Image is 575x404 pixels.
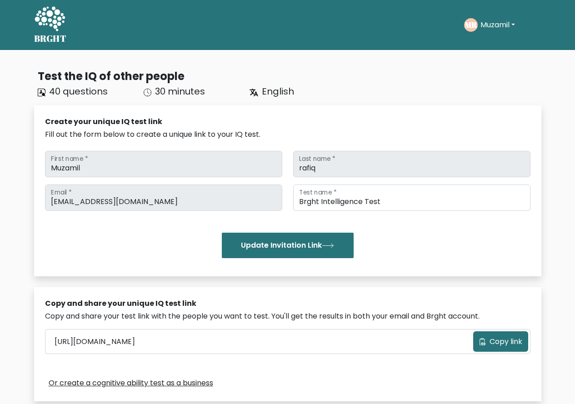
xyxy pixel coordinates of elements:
div: Copy and share your test link with the people you want to test. You'll get the results in both yo... [45,311,530,322]
div: Test the IQ of other people [38,68,541,85]
span: 40 questions [49,85,108,98]
div: Create your unique IQ test link [45,116,530,127]
a: BRGHT [34,4,67,46]
input: Test name [293,185,530,211]
span: 30 minutes [155,85,205,98]
span: English [262,85,294,98]
button: Update Invitation Link [222,233,354,258]
h5: BRGHT [34,33,67,44]
button: Muzamil [478,19,518,31]
text: MR [465,20,477,30]
span: Copy link [490,336,522,347]
div: Fill out the form below to create a unique link to your IQ test. [45,129,530,140]
input: Email [45,185,282,211]
a: Or create a cognitive ability test as a business [49,378,213,389]
div: Copy and share your unique IQ test link [45,298,530,309]
input: Last name [293,151,530,177]
input: First name [45,151,282,177]
button: Copy link [473,331,528,352]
